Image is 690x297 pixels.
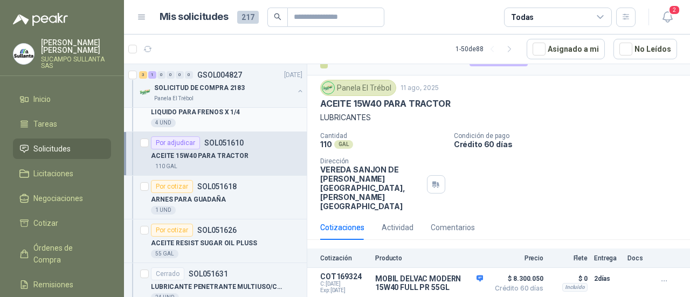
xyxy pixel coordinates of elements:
[489,272,543,285] span: $ 8.300.050
[33,242,101,266] span: Órdenes de Compra
[151,224,193,237] div: Por cotizar
[284,70,302,80] p: [DATE]
[320,165,423,211] p: VEREDA SANJON DE [PERSON_NAME] [GEOGRAPHIC_DATA] , [PERSON_NAME][GEOGRAPHIC_DATA]
[431,222,475,233] div: Comentarios
[151,195,226,205] p: ARNES PARA GUADAÑA
[157,71,165,79] div: 0
[151,119,176,127] div: 4 UND
[185,71,193,79] div: 0
[274,13,281,20] span: search
[454,140,686,149] p: Crédito 60 días
[139,86,152,99] img: Company Logo
[527,39,605,59] button: Asignado a mi
[204,139,244,147] p: SOL051610
[124,88,307,132] a: Por cotizarSOL051609LIQUIDO PARA FRENOS X 1/44 UND
[151,206,176,215] div: 1 UND
[320,80,396,96] div: Panela El Trébol
[456,40,518,58] div: 1 - 50 de 88
[13,163,111,184] a: Licitaciones
[320,254,369,262] p: Cotización
[13,139,111,159] a: Solicitudes
[176,71,184,79] div: 0
[167,71,175,79] div: 0
[13,213,111,233] a: Cotizar
[382,222,413,233] div: Actividad
[151,136,200,149] div: Por adjudicar
[658,8,677,27] button: 2
[33,168,73,179] span: Licitaciones
[33,118,57,130] span: Tareas
[320,287,369,294] span: Exp: [DATE]
[320,112,677,123] p: LUBRICANTES
[33,279,73,291] span: Remisiones
[151,238,257,248] p: ACEITE RESIST SUGAR OIL PLUSS
[151,250,178,258] div: 55 GAL
[197,71,242,79] p: GSOL004827
[151,267,184,280] div: Cerrado
[562,283,588,292] div: Incluido
[151,162,182,171] div: 110 GAL
[320,140,332,149] p: 110
[148,71,156,79] div: 1
[13,89,111,109] a: Inicio
[594,272,621,285] p: 2 días
[13,114,111,134] a: Tareas
[401,83,439,93] p: 11 ago, 2025
[613,39,677,59] button: No Leídos
[627,254,649,262] p: Docs
[13,188,111,209] a: Negociaciones
[41,56,111,69] p: SUCAMPO SULLANTA SAS
[13,13,68,26] img: Logo peakr
[33,143,71,155] span: Solicitudes
[151,151,249,161] p: ACEITE 15W40 PARA TRACTOR
[197,226,237,234] p: SOL051626
[454,132,686,140] p: Condición de pago
[33,192,83,204] span: Negociaciones
[160,9,229,25] h1: Mis solicitudes
[189,270,228,278] p: SOL051631
[151,282,285,292] p: LUBRICANTE PENETRANTE MULTIUSO/CRC 3-36
[320,132,445,140] p: Cantidad
[489,254,543,262] p: Precio
[375,274,483,292] p: MOBIL DELVAC MODERN 15W40 FULL PR 55GL
[124,132,307,176] a: Por adjudicarSOL051610ACEITE 15W40 PARA TRACTOR110 GAL
[124,176,307,219] a: Por cotizarSOL051618ARNES PARA GUADAÑA1 UND
[320,98,451,109] p: ACEITE 15W40 PARA TRACTOR
[320,272,369,281] p: COT169324
[320,281,369,287] span: C: [DATE]
[320,157,423,165] p: Dirección
[139,71,147,79] div: 3
[550,272,588,285] p: $ 0
[550,254,588,262] p: Flete
[33,93,51,105] span: Inicio
[197,183,237,190] p: SOL051618
[511,11,534,23] div: Todas
[594,254,621,262] p: Entrega
[13,44,34,64] img: Company Logo
[33,217,58,229] span: Cotizar
[668,5,680,15] span: 2
[154,83,245,93] p: SOLICITUD DE COMPRA 2183
[13,238,111,270] a: Órdenes de Compra
[13,274,111,295] a: Remisiones
[139,68,305,103] a: 3 1 0 0 0 0 GSOL004827[DATE] Company LogoSOLICITUD DE COMPRA 2183Panela El Trébol
[489,285,543,292] span: Crédito 60 días
[124,219,307,263] a: Por cotizarSOL051626ACEITE RESIST SUGAR OIL PLUSS55 GAL
[334,140,353,149] div: GAL
[154,94,194,103] p: Panela El Trébol
[320,222,364,233] div: Cotizaciones
[151,180,193,193] div: Por cotizar
[375,254,483,262] p: Producto
[322,82,334,94] img: Company Logo
[41,39,111,54] p: [PERSON_NAME] [PERSON_NAME]
[237,11,259,24] span: 217
[151,107,240,118] p: LIQUIDO PARA FRENOS X 1/4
